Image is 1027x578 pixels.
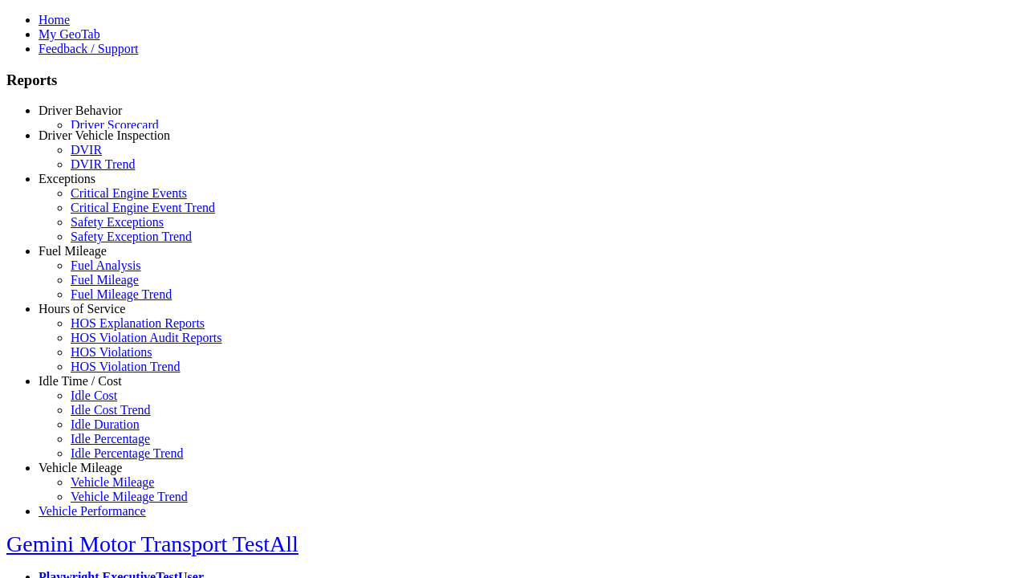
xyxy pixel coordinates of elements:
a: Hours of Service [39,302,125,315]
h3: Reports [6,71,1021,89]
a: HOS Violations [71,345,152,359]
a: Vehicle Mileage [71,475,154,489]
a: DVIR Trend [71,157,135,171]
a: Critical Engine Event Trend [71,201,215,214]
a: Safety Exception Trend [71,230,192,243]
a: Exceptions [39,172,95,185]
a: HOS Violation Audit Reports [71,331,222,344]
a: Driver Behavior [39,104,122,117]
a: Idle Duration [71,417,140,431]
a: Driver Vehicle Inspection [39,128,170,142]
a: Safety Exceptions [71,215,164,229]
a: Fuel Analysis [71,258,141,272]
a: Home [39,13,70,26]
a: Vehicle Mileage Trend [71,490,188,503]
a: Vehicle Mileage [39,461,122,474]
a: Vehicle Performance [39,504,146,518]
a: DVIR [71,143,102,157]
a: Feedback / Support [39,42,138,55]
a: Idle Cost [71,389,117,402]
a: My GeoTab [39,27,100,41]
a: Gemini Motor Transport TestAll [6,531,298,556]
a: Idle Percentage Trend [71,446,183,460]
a: Critical Engine Events [71,186,187,200]
a: Idle Cost Trend [71,403,151,417]
a: Idle Percentage [71,432,150,446]
a: HOS Explanation Reports [71,316,205,330]
a: Fuel Mileage [71,273,139,287]
a: HOS Violation Trend [71,360,181,373]
a: Driver Scorecard [71,118,159,132]
a: Idle Time / Cost [39,374,122,388]
a: Fuel Mileage [39,244,107,258]
a: Fuel Mileage Trend [71,287,172,301]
